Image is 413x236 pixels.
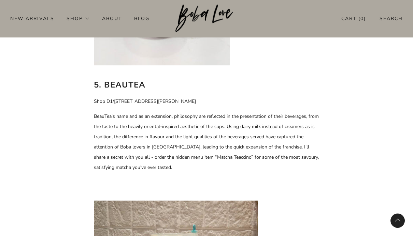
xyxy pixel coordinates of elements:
[390,214,405,228] back-to-top-button: Back to top
[67,13,90,24] a: Shop
[380,13,403,24] a: Search
[10,13,54,24] a: New Arrivals
[94,96,319,107] p: Shop D1/[STREET_ADDRESS][PERSON_NAME]
[134,13,149,24] a: Blog
[175,4,238,32] img: Boba Love
[94,79,145,90] b: 5. BeauTea
[360,15,364,22] items-count: 0
[341,13,366,24] a: Cart
[175,4,238,33] a: Boba Love
[94,111,319,173] p: BeauTea's name and as an extension, philosophy are reflected in the presentation of their beverag...
[102,13,122,24] a: About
